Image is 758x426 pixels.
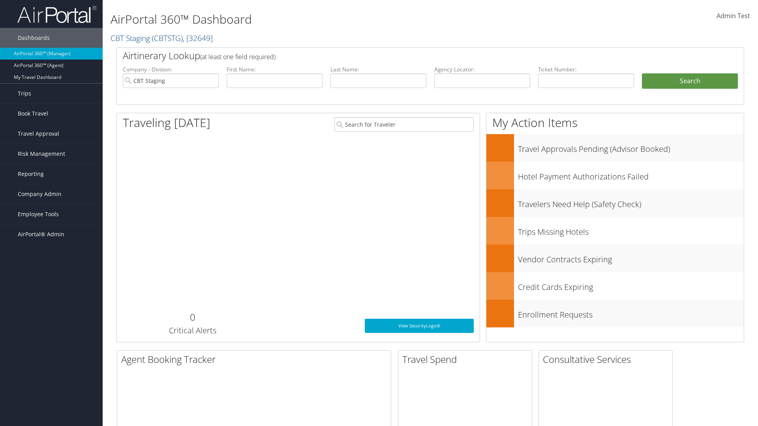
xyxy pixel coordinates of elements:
a: Travelers Need Help (Safety Check) [486,189,744,217]
span: Travel Approval [18,124,59,144]
a: Vendor Contracts Expiring [486,245,744,272]
a: Credit Cards Expiring [486,272,744,300]
span: Reporting [18,164,44,184]
span: Book Travel [18,104,48,123]
span: ( CBTSTG ) [152,33,183,43]
h3: Enrollment Requests [518,305,744,320]
span: , [ 32649 ] [183,33,213,43]
a: Travel Approvals Pending (Advisor Booked) [486,134,744,162]
img: airportal-logo.png [17,5,96,24]
h2: Agent Booking Tracker [121,353,391,366]
a: CBT Staging [111,33,213,43]
span: AirPortal® Admin [18,224,64,244]
a: View SecurityLogic® [365,319,474,333]
label: Agency Locator: [434,65,530,73]
input: Search for Traveler [334,117,474,132]
span: Employee Tools [18,204,59,224]
h3: Travelers Need Help (Safety Check) [518,195,744,210]
h2: Consultative Services [543,353,672,366]
h2: Travel Spend [402,353,532,366]
label: Ticket Number: [538,65,634,73]
span: (at least one field required) [200,52,276,61]
h3: Hotel Payment Authorizations Failed [518,167,744,182]
a: Hotel Payment Authorizations Failed [486,162,744,189]
span: Company Admin [18,184,62,204]
a: Admin Test [717,4,750,28]
h3: Critical Alerts [123,325,262,336]
h3: Credit Cards Expiring [518,278,744,293]
span: Risk Management [18,144,65,164]
label: Company - Division: [123,65,219,73]
h3: Trips Missing Hotels [518,222,744,237]
span: Trips [18,84,31,103]
button: Search [642,73,738,89]
a: Trips Missing Hotels [486,217,744,245]
h1: My Action Items [486,114,744,131]
h2: 0 [123,310,262,324]
h3: Vendor Contracts Expiring [518,250,744,265]
h2: Airtinerary Lookup [123,49,686,62]
label: Last Name: [330,65,426,73]
a: Enrollment Requests [486,300,744,327]
h1: Traveling [DATE] [123,114,210,131]
span: Admin Test [717,11,750,20]
span: Dashboards [18,28,50,48]
label: First Name: [227,65,323,73]
h3: Travel Approvals Pending (Advisor Booked) [518,140,744,155]
h1: AirPortal 360™ Dashboard [111,11,537,28]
